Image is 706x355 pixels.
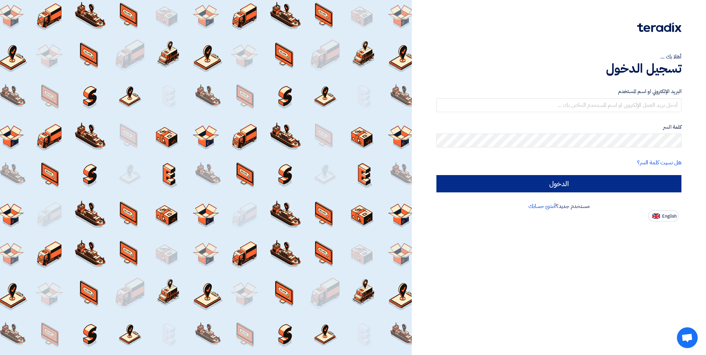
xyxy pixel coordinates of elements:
[436,175,681,192] input: الدخول
[528,202,556,210] a: أنشئ حسابك
[677,327,698,348] a: Open chat
[436,61,681,76] h1: تسجيل الدخول
[436,98,681,112] input: أدخل بريد العمل الإلكتروني او اسم المستخدم الخاص بك ...
[648,210,679,221] button: English
[662,214,677,219] span: English
[436,53,681,61] div: أهلا بك ...
[436,123,681,131] label: كلمة السر
[637,158,681,167] a: هل نسيت كلمة السر؟
[637,22,681,32] img: Teradix logo
[652,213,660,219] img: en-US.png
[436,88,681,95] label: البريد الإلكتروني او اسم المستخدم
[436,202,681,210] div: مستخدم جديد؟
